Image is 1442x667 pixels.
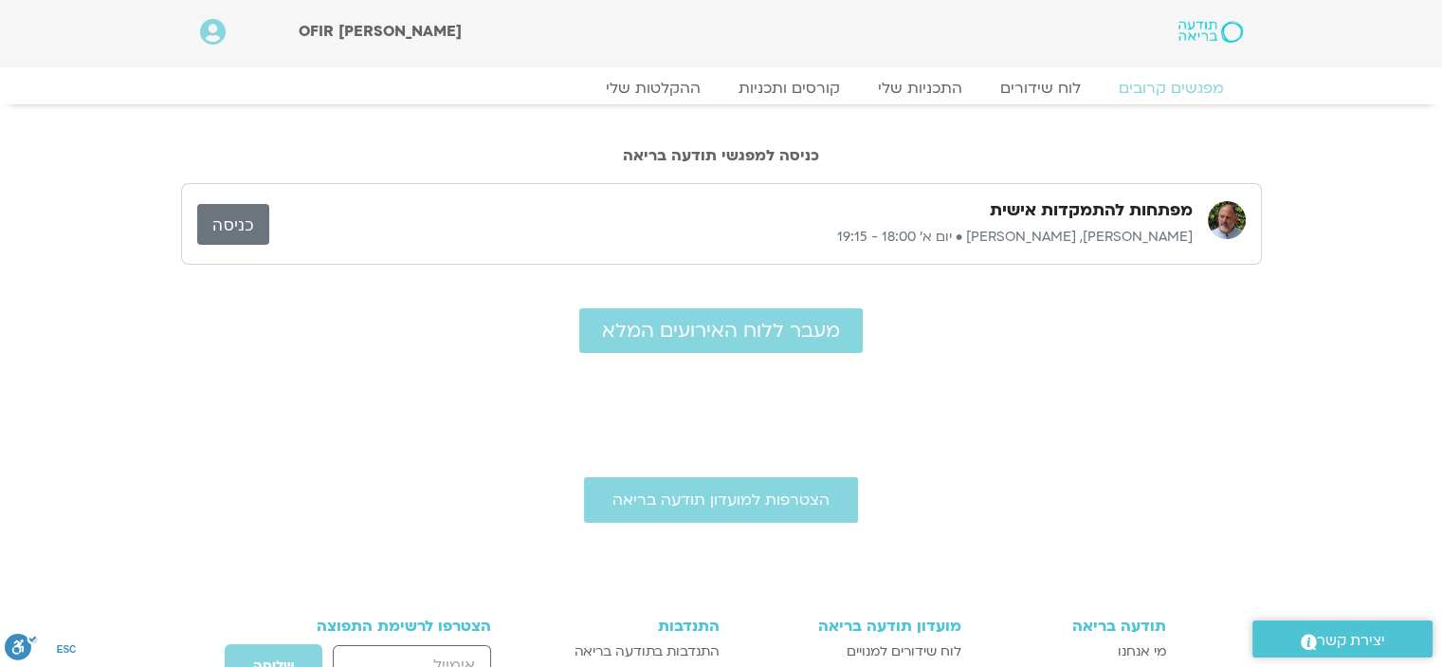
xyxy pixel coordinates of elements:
[575,640,720,663] span: התנדבות בתודעה בריאה
[587,79,720,98] a: ההקלטות שלי
[612,491,830,509] span: הצטרפות למועדון תודעה בריאה
[859,79,981,98] a: התכניות שלי
[181,147,1262,164] h2: כניסה למפגשי תודעה בריאה
[543,640,719,663] a: התנדבות בתודעה בריאה
[299,21,462,42] span: [PERSON_NAME] OFIR
[197,204,269,245] a: כניסה
[269,226,1193,249] p: [PERSON_NAME], [PERSON_NAME] • יום א׳ 18:00 - 19:15
[602,320,840,342] span: מעבר ללוח האירועים המלא
[1317,628,1385,654] span: יצירת קשר
[980,640,1166,663] a: מי אנחנו
[543,618,719,635] h3: התנדבות
[980,618,1166,635] h3: תודעה בריאה
[739,640,961,663] a: לוח שידורים למנויים
[847,640,961,663] span: לוח שידורים למנויים
[1100,79,1243,98] a: מפגשים קרובים
[990,199,1193,222] h3: מפתחות להתמקדות אישית
[200,79,1243,98] nav: Menu
[720,79,859,98] a: קורסים ותכניות
[1118,640,1166,663] span: מי אנחנו
[584,477,858,523] a: הצטרפות למועדון תודעה בריאה
[579,308,863,353] a: מעבר ללוח האירועים המלא
[981,79,1100,98] a: לוח שידורים
[1252,621,1433,658] a: יצירת קשר
[277,618,492,635] h3: הצטרפו לרשימת התפוצה
[1208,201,1246,239] img: דנה גניהר, ברוך ברנר
[739,618,961,635] h3: מועדון תודעה בריאה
